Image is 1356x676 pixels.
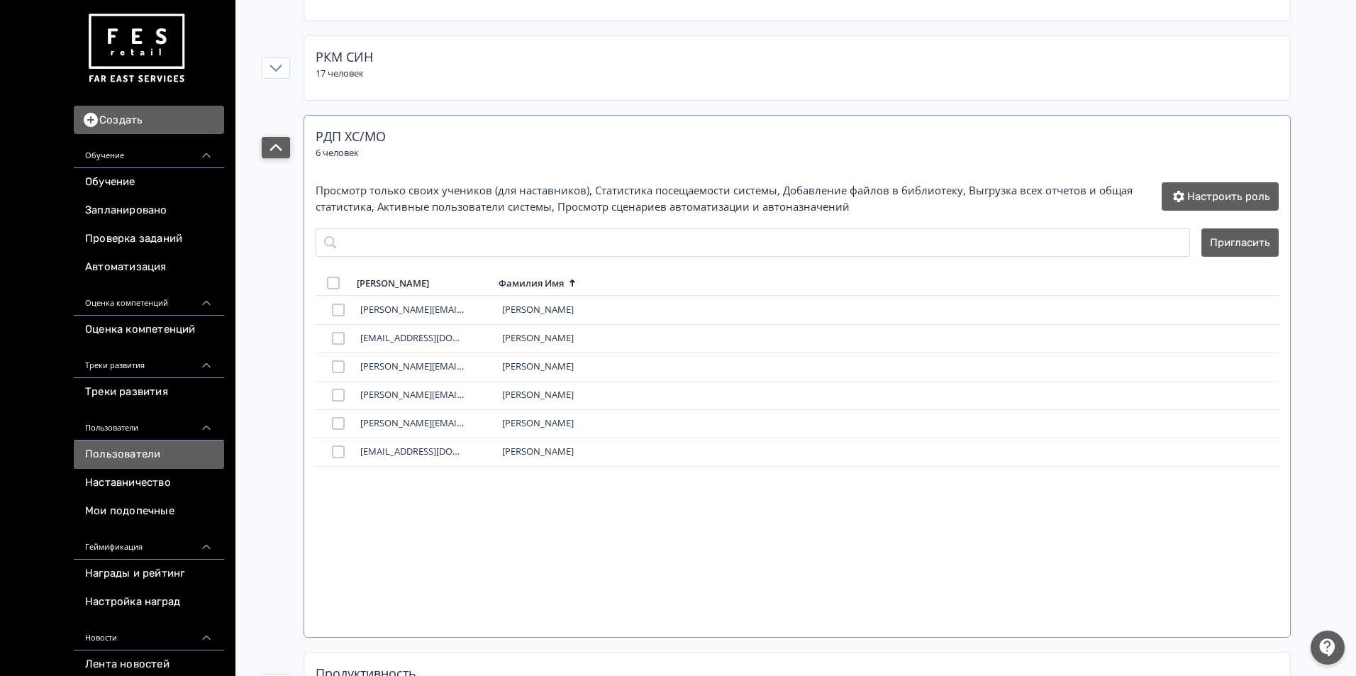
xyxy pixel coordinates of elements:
[74,616,224,650] div: Новости
[74,168,224,196] a: Обучение
[85,9,187,89] img: https://files.teachbase.ru/system/account/57463/logo/medium-936fc5084dd2c598f50a98b9cbe0469a.png
[499,277,564,289] div: Фамилия Имя
[74,440,224,469] a: Пользователи
[74,588,224,616] a: Настройка наград
[502,446,624,458] div: [PERSON_NAME]
[74,225,224,253] a: Проверка заданий
[502,418,624,429] div: [PERSON_NAME]
[74,134,224,168] div: Обучение
[360,333,467,344] span: [EMAIL_ADDRESS][DOMAIN_NAME]
[360,389,467,401] span: [PERSON_NAME][EMAIL_ADDRESS][DOMAIN_NAME]
[1162,182,1279,211] button: Настроить роль
[74,316,224,344] a: Оценка компетенций
[502,304,624,316] div: [PERSON_NAME]
[360,304,467,316] span: [PERSON_NAME][EMAIL_ADDRESS][DOMAIN_NAME]
[74,560,224,588] a: Награды и рейтинг
[360,418,467,429] span: [PERSON_NAME][EMAIL_ADDRESS][PERSON_NAME][DOMAIN_NAME]
[74,526,224,560] div: Геймификация
[74,469,224,497] a: Наставничество
[74,406,224,440] div: Пользователи
[502,333,624,344] div: [PERSON_NAME]
[357,277,429,289] div: [PERSON_NAME]
[74,196,224,225] a: Запланировано
[360,361,467,372] span: [PERSON_NAME][EMAIL_ADDRESS][DOMAIN_NAME]
[316,67,364,81] div: 17 человек
[316,146,359,160] div: 6 человек
[74,497,224,526] a: Мои подопечные
[74,344,224,378] div: Треки развития
[74,106,224,134] button: Создать
[74,378,224,406] a: Треки развития
[316,182,1139,214] p: Просмотр только своих учеников (для наставников), Статистика посещаемости системы, Добавление фай...
[74,253,224,282] a: Автоматизация
[74,282,224,316] div: Оценка компетенций
[502,361,624,372] div: [PERSON_NAME]
[360,446,467,458] span: [EMAIL_ADDRESS][DOMAIN_NAME]
[316,128,386,145] span: РДП ХС/МО
[316,48,373,65] span: РКМ СИН
[1201,228,1279,257] button: Пригласить
[502,389,624,401] div: [PERSON_NAME]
